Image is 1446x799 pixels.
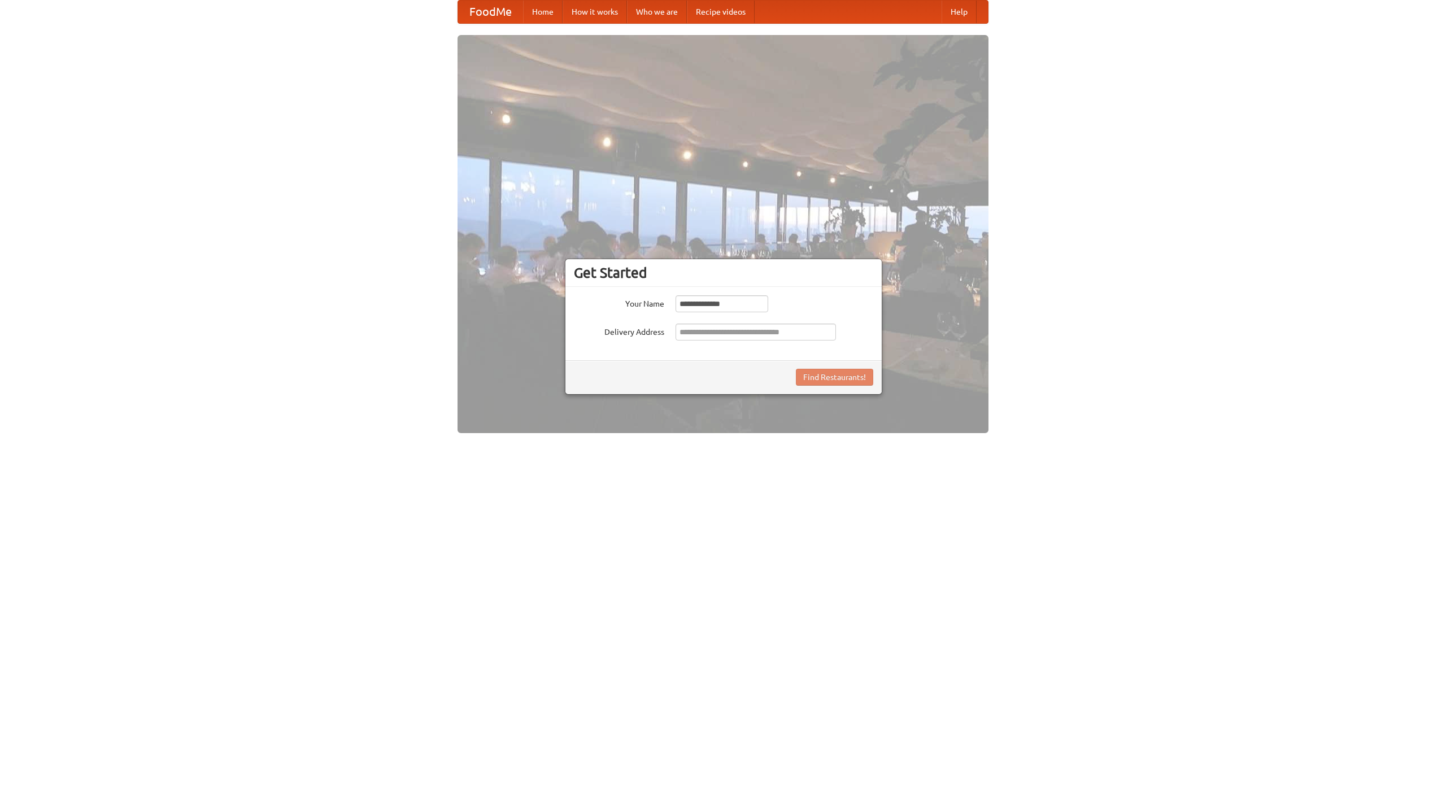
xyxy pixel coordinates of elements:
a: How it works [563,1,627,23]
a: FoodMe [458,1,523,23]
h3: Get Started [574,264,873,281]
a: Help [942,1,977,23]
label: Delivery Address [574,324,664,338]
a: Recipe videos [687,1,755,23]
button: Find Restaurants! [796,369,873,386]
label: Your Name [574,295,664,309]
a: Who we are [627,1,687,23]
a: Home [523,1,563,23]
